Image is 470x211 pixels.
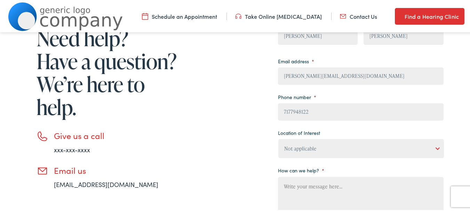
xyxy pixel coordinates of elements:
[235,11,241,19] img: utility icon
[54,179,158,188] a: [EMAIL_ADDRESS][DOMAIN_NAME]
[278,26,358,44] input: First name
[340,11,346,19] img: utility icon
[54,130,179,140] h3: Give us a call
[278,93,316,99] label: Phone number
[278,66,444,84] input: example@email.com
[235,11,322,19] a: Take Online [MEDICAL_DATA]
[395,7,464,24] a: Find a Hearing Clinic
[278,129,320,135] label: Location of Interest
[364,26,443,44] input: Last name
[54,144,90,153] a: xxx-xxx-xxxx
[54,164,179,175] h3: Email us
[142,11,148,19] img: utility icon
[142,11,217,19] a: Schedule an Appointment
[278,102,444,120] input: (XXX) XXX - XXXX
[340,11,377,19] a: Contact Us
[278,166,324,172] label: How can we help?
[37,26,179,117] h1: Need help? Have a question? We’re here to help.
[278,57,314,63] label: Email address
[395,11,401,19] img: utility icon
